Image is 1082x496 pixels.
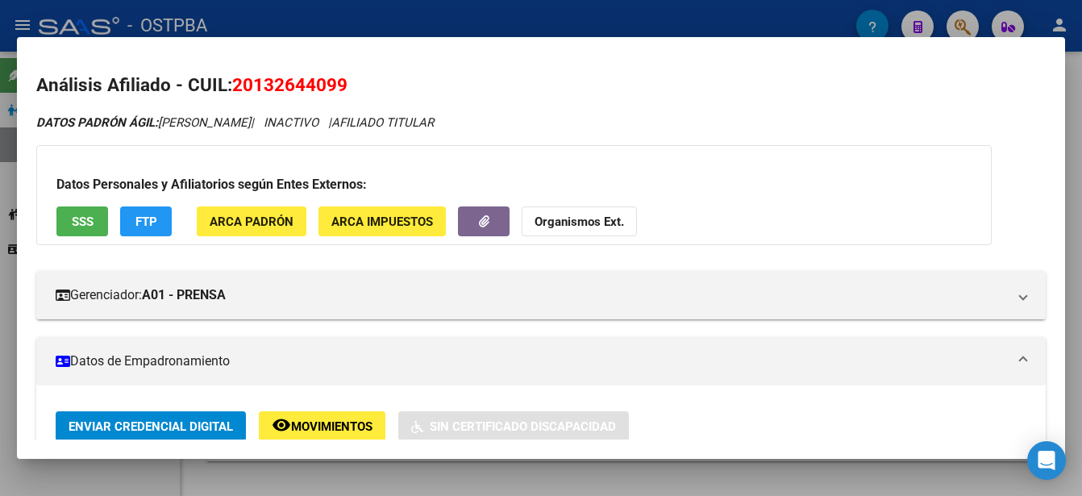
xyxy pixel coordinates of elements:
[36,115,251,130] span: [PERSON_NAME]
[430,419,616,434] span: Sin Certificado Discapacidad
[120,206,172,236] button: FTP
[56,206,108,236] button: SSS
[56,175,972,194] h3: Datos Personales y Afiliatorios según Entes Externos:
[72,215,94,229] span: SSS
[197,206,306,236] button: ARCA Padrón
[36,72,1046,99] h2: Análisis Afiliado - CUIL:
[56,411,246,441] button: Enviar Credencial Digital
[259,411,385,441] button: Movimientos
[232,74,347,95] span: 20132644099
[272,415,291,435] mat-icon: remove_red_eye
[398,411,629,441] button: Sin Certificado Discapacidad
[535,215,624,229] strong: Organismos Ext.
[69,419,233,434] span: Enviar Credencial Digital
[1027,441,1066,480] div: Open Intercom Messenger
[36,271,1046,319] mat-expansion-panel-header: Gerenciador:A01 - PRENSA
[522,206,637,236] button: Organismos Ext.
[135,215,157,229] span: FTP
[36,115,434,130] i: | INACTIVO |
[331,215,433,229] span: ARCA Impuestos
[36,337,1046,386] mat-expansion-panel-header: Datos de Empadronamiento
[36,115,158,130] strong: DATOS PADRÓN ÁGIL:
[331,115,434,130] span: AFILIADO TITULAR
[56,286,1007,305] mat-panel-title: Gerenciador:
[56,352,1007,371] mat-panel-title: Datos de Empadronamiento
[210,215,293,229] span: ARCA Padrón
[318,206,446,236] button: ARCA Impuestos
[142,286,226,305] strong: A01 - PRENSA
[291,419,372,434] span: Movimientos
